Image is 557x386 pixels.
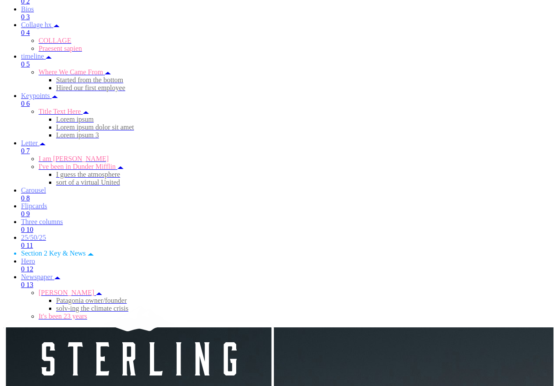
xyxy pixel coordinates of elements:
span: Carousel [21,186,46,194]
span: solv-ing the climate crisis [56,305,128,312]
span: Three columns [21,218,63,225]
span: 0 [21,100,25,107]
a: Flipcards 0 9 [21,202,553,218]
span: Newspaper [21,273,53,281]
a: Letter 0 7 [21,139,553,154]
span: 3 [26,13,30,21]
a: Started from the bottom [56,76,553,84]
span: 25/50/25 [21,234,46,241]
span: 0 [21,13,25,21]
span: 9 [26,210,30,218]
a: It's been 23 years [39,312,553,320]
span: Where We Came From [39,68,103,76]
a: Lorem ipsum 3 [56,131,553,139]
span: 0 [21,147,25,154]
span: Hero [21,257,35,265]
a: Carousel 0 8 [21,186,553,202]
a: I guess the atmosphere [56,171,553,179]
span: 0 [21,210,25,218]
span: 0 [21,265,25,273]
a: 25/50/25 0 11 [21,234,553,249]
span: Flipcards [21,202,47,210]
span: 13 [26,281,33,288]
span: Patagonia owner/founder [56,297,127,304]
span: 12 [26,265,33,273]
a: Praesent sapien [39,45,553,53]
a: Collage hx 0 4 [21,21,553,36]
span: Bios [21,5,34,13]
a: COLLAGE [39,37,553,45]
span: I've been in Dunder Mifflin [39,163,116,170]
a: timeline 0 5 [21,53,553,68]
span: Collage hx [21,21,52,28]
a: Hero 0 12 [21,257,553,273]
span: I guess the atmosphere [56,171,120,178]
span: 7 [26,147,30,154]
a: Title Text Here [39,108,553,116]
span: 0 [21,60,25,68]
a: Keypoints 0 6 [21,92,553,107]
span: Lorem ipsum [56,116,94,123]
span: 0 [21,226,25,233]
a: Bios 0 3 [21,5,553,21]
span: 0 [21,194,25,202]
span: 4 [26,29,30,36]
li: Section 2 Key & News [21,249,553,257]
a: Patagonia owner/founder [56,297,553,305]
a: I am [PERSON_NAME] [39,155,553,163]
a: Newspaper 0 13 [21,273,553,288]
a: Hired our first employee [56,84,553,92]
span: Title Text Here [39,108,81,115]
span: 6 [26,100,30,107]
span: 8 [26,194,30,202]
span: 0 [21,242,25,249]
a: Lorem ipsum dolor sit amet [56,123,553,131]
a: I've been in Dunder Mifflin [39,163,553,171]
span: 0 [21,281,25,288]
a: sort of a virtual United [56,179,553,186]
a: solv-ing the climate crisis [56,305,553,312]
span: 11 [26,242,33,249]
span: Started from the bottom [56,76,123,84]
span: Keypoints [21,92,50,99]
span: 0 [21,29,25,36]
span: Hired our first employee [56,84,125,91]
span: timeline [21,53,44,60]
span: COLLAGE [39,37,71,44]
a: [PERSON_NAME] [39,289,553,297]
span: Letter [21,139,38,147]
span: Lorem ipsum 3 [56,131,99,139]
a: Lorem ipsum [56,116,553,123]
span: Thomas Jefferson [39,289,94,296]
span: Lorem ipsum dolor sit amet [56,123,134,131]
span: Praesent sapien [39,45,82,52]
a: Where We Came From [39,68,553,76]
a: Three columns 0 10 [21,218,553,233]
span: I am Michael [39,155,109,162]
span: 10 [26,226,33,233]
span: 5 [26,60,30,68]
span: sort of a virtual United [56,179,120,186]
